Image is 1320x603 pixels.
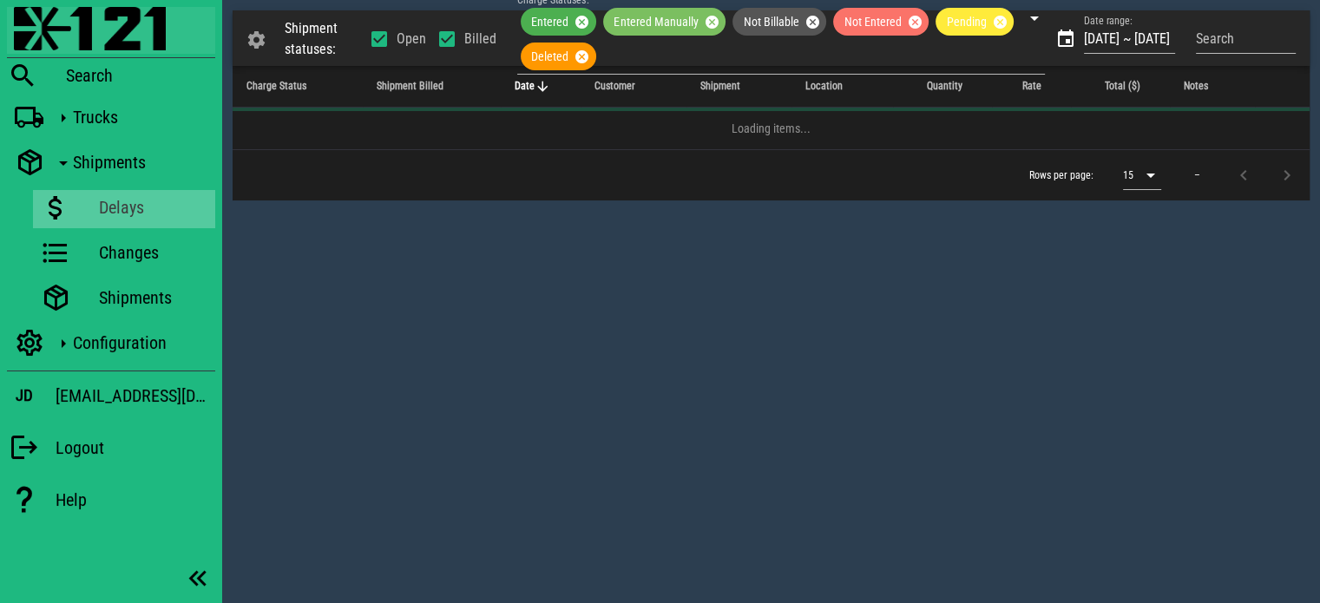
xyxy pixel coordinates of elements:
[377,80,443,92] span: Shipment Billed
[7,7,215,54] a: Blackfly
[99,287,208,308] div: Shipments
[531,43,586,70] span: Deleted
[743,8,816,36] span: Not Billable
[1123,161,1161,189] div: 15$vuetify.dataTable.itemsPerPageText
[517,4,1045,74] div: Charge Statuses:EnteredEntered ManuallyNot BillableNot EnteredPendingDeleted
[66,65,215,86] div: Search
[844,8,918,36] span: Not Entered
[33,190,215,228] a: Delays
[1196,25,1296,53] input: Search by customer or shipment #
[233,66,363,108] th: Charge Status: Not sorted. Activate to sort ascending.
[531,8,586,36] span: Entered
[56,437,215,458] div: Logout
[246,80,306,92] span: Charge Status
[1170,66,1255,108] th: Notes: Not sorted. Activate to sort ascending.
[7,475,215,524] a: Help
[1071,66,1170,108] th: Total ($): Not sorted. Activate to sort ascending.
[1194,167,1200,183] div: –
[73,332,208,353] div: Configuration
[14,7,166,50] img: 87f0f0e.png
[791,66,893,108] th: Location: Not sorted. Activate to sort ascending.
[56,489,215,510] div: Help
[515,80,535,92] span: Date
[16,386,33,405] h3: JD
[73,152,208,173] div: Shipments
[397,30,426,48] label: Open
[1029,150,1161,200] div: Rows per page:
[73,107,208,128] div: Trucks
[464,30,496,48] label: Billed
[56,382,215,410] div: [EMAIL_ADDRESS][DOMAIN_NAME]
[501,66,581,108] th: Date: Sorted descending. Activate to sort ascending.
[1184,80,1208,92] span: Notes
[285,18,360,60] div: Shipment statuses:
[99,197,208,218] div: Delays
[363,66,502,108] th: Shipment Billed: Not sorted. Activate to sort ascending.
[1123,167,1133,183] div: 15
[99,242,208,263] div: Changes
[233,108,1310,149] td: Loading items...
[33,280,215,318] a: Shipments
[33,235,215,273] a: Changes
[614,8,715,36] span: Entered Manually
[1255,66,1310,108] th: Not sorted. Activate to sort ascending.
[1105,80,1140,92] span: Total ($)
[946,8,1003,36] span: Pending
